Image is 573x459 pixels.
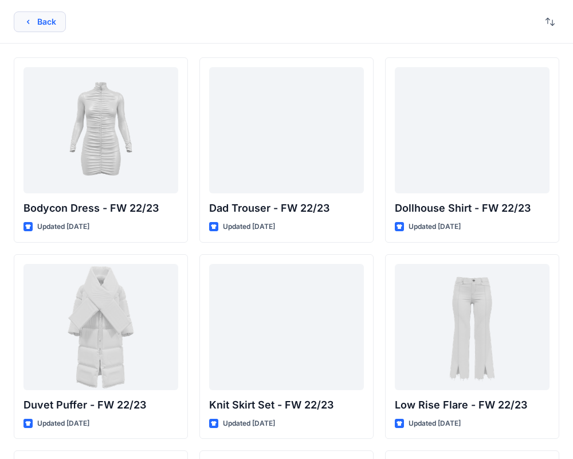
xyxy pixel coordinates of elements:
[37,221,89,233] p: Updated [DATE]
[14,11,66,32] button: Back
[395,200,550,216] p: Dollhouse Shirt - FW 22/23
[209,397,364,413] p: Knit Skirt Set - FW 22/23
[395,397,550,413] p: Low Rise Flare - FW 22/23
[23,200,178,216] p: Bodycon Dress - FW 22/23
[209,200,364,216] p: Dad Trouser - FW 22/23
[409,418,461,430] p: Updated [DATE]
[395,67,550,193] a: Dollhouse Shirt - FW 22/23
[23,264,178,390] a: Duvet Puffer - FW 22/23
[223,221,275,233] p: Updated [DATE]
[209,67,364,193] a: Dad Trouser - FW 22/23
[23,397,178,413] p: Duvet Puffer - FW 22/23
[223,418,275,430] p: Updated [DATE]
[409,221,461,233] p: Updated [DATE]
[395,264,550,390] a: Low Rise Flare - FW 22/23
[209,264,364,390] a: Knit Skirt Set - FW 22/23
[23,67,178,193] a: Bodycon Dress - FW 22/23
[37,418,89,430] p: Updated [DATE]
